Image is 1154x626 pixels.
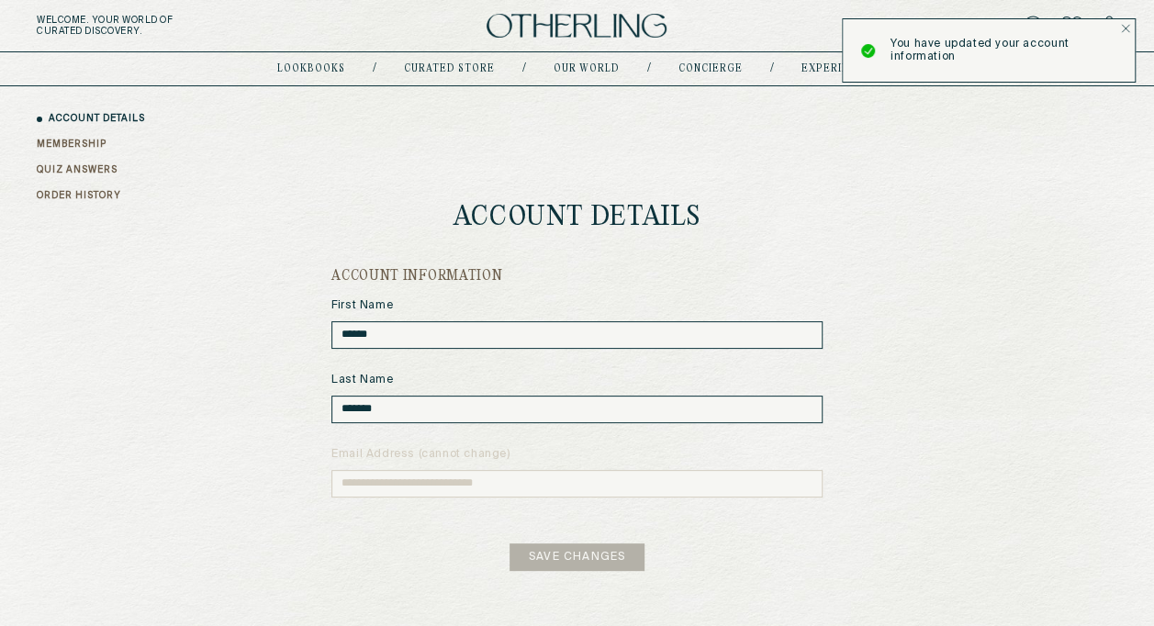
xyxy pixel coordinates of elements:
a: ACCOUNT DETAILS [49,112,145,126]
a: 0 [1101,13,1117,39]
h2: ACCOUNT INFORMATION [331,269,823,284]
h1: ACCOUNT DETAILS [331,204,823,232]
a: Curated store [404,64,495,73]
a: Our world [554,64,620,73]
label: Last Name [331,372,823,388]
img: logo [487,14,667,39]
h5: Welcome . Your world of curated discovery. [37,15,361,37]
div: / [770,61,774,76]
a: experiences [801,64,878,73]
a: MEMBERSHIP [37,138,106,151]
a: lookbooks [277,64,345,73]
div: / [647,61,651,76]
div: / [373,61,376,76]
a: QUIZ ANSWERS [37,163,118,177]
div: / [522,61,526,76]
label: First Name [331,297,823,314]
button: Save Changes [510,543,644,571]
a: ORDER HISTORY [37,189,121,203]
label: Email Address (cannot change) [331,446,823,463]
a: concierge [678,64,743,73]
p: You have updated your account information [891,38,1116,63]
